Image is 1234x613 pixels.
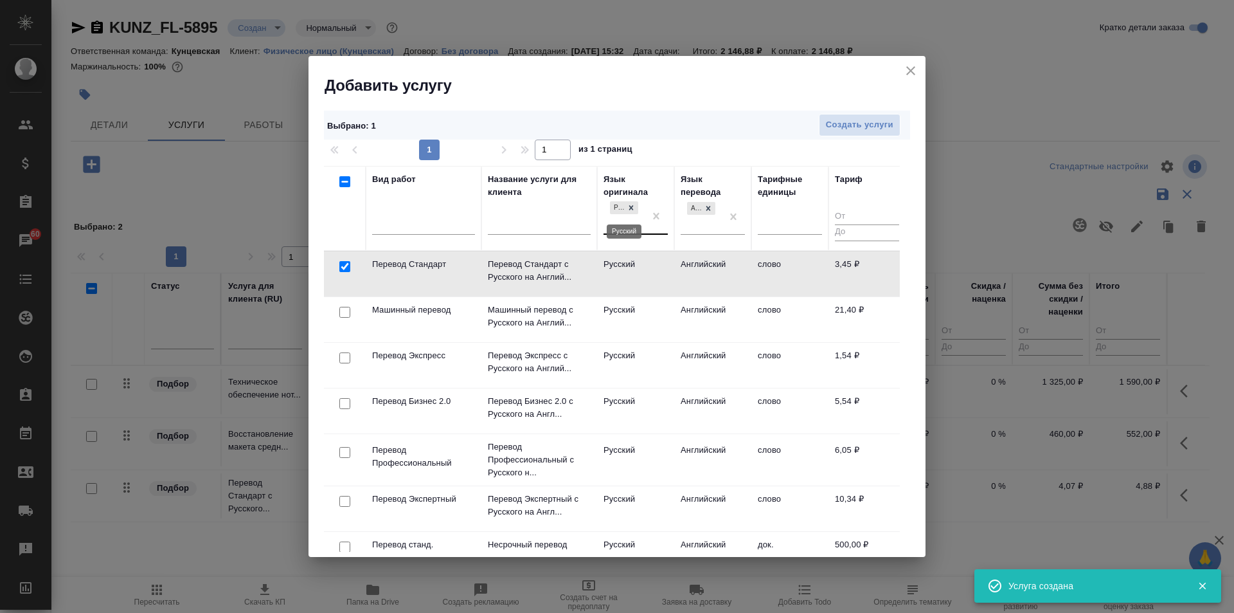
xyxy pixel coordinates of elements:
td: 3,45 ₽ [828,252,906,297]
td: Русский [597,437,674,482]
td: Русский [597,343,674,388]
td: Русский [597,252,674,297]
button: close [901,61,920,80]
p: Перевод Экспертный [372,493,475,506]
div: Русский [610,201,624,215]
p: Перевод Профессиональный [372,444,475,470]
p: Перевод станд. несрочный [372,538,475,564]
td: 1,54 ₽ [828,343,906,388]
div: Английский [687,202,701,215]
p: Перевод Бизнес 2.0 с Русского на Англ... [488,395,591,421]
span: Создать услуги [826,118,893,133]
div: Язык перевода [681,173,745,199]
td: слово [751,389,828,434]
td: Русский [597,532,674,577]
div: Английский [686,201,717,217]
p: Перевод Экспертный с Русского на Англ... [488,493,591,518]
h2: Добавить услугу [325,75,925,96]
p: Перевод Экспресс с Русского на Англий... [488,349,591,375]
div: Тариф [835,173,863,186]
td: Английский [674,532,751,577]
button: Создать услуги [819,114,900,136]
span: Выбрано : 1 [327,121,376,131]
p: Перевод Экспресс [372,349,475,362]
p: Машинный перевод [372,304,475,316]
td: 10,34 ₽ [828,486,906,531]
div: Язык оригинала [604,173,668,199]
p: Несрочный перевод стандартных докумен... [488,538,591,564]
td: Английский [674,437,751,482]
p: Перевод Профессиональный с Русского н... [488,441,591,479]
div: Вид работ [372,173,416,186]
span: из 1 страниц [578,142,632,160]
td: 5,54 ₽ [828,389,906,434]
div: Услуга создана [1008,580,1178,592]
td: Русский [597,389,674,434]
td: слово [751,437,828,482]
td: Английский [674,343,751,388]
td: Русский [597,486,674,531]
td: 21,40 ₽ [828,297,906,342]
td: 6,05 ₽ [828,437,906,482]
td: слово [751,486,828,531]
td: слово [751,297,828,342]
p: Перевод Бизнес 2.0 [372,395,475,408]
div: Название услуги для клиента [488,173,591,199]
td: слово [751,343,828,388]
td: слово [751,252,828,297]
td: Английский [674,252,751,297]
td: 500,00 ₽ [828,532,906,577]
td: Английский [674,389,751,434]
input: От [835,209,899,225]
td: Русский [597,297,674,342]
div: Тарифные единицы [758,173,822,199]
input: До [835,224,899,241]
p: Перевод Стандарт с Русского на Англий... [488,258,591,284]
p: Перевод Стандарт [372,258,475,271]
td: Английский [674,486,751,531]
button: Закрыть [1189,580,1215,592]
p: Машинный перевод с Русского на Англий... [488,304,591,329]
td: Английский [674,297,751,342]
td: док. [751,532,828,577]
